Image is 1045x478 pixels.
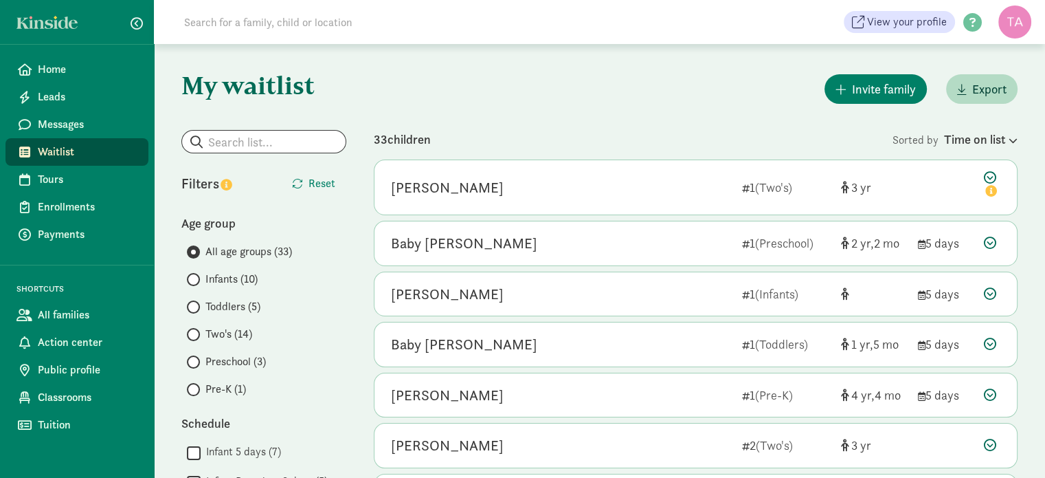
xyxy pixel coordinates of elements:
[38,226,137,243] span: Payments
[181,72,346,99] h1: My waitlist
[851,235,874,251] span: 2
[841,178,907,197] div: [object Object]
[5,221,148,248] a: Payments
[5,138,148,166] a: Waitlist
[391,283,504,305] div: Baby Castillo
[841,234,907,252] div: [object Object]
[374,130,892,149] div: 33 children
[38,116,137,133] span: Messages
[391,435,504,457] div: Baby Simonson
[5,56,148,83] a: Home
[391,384,504,406] div: Dmitriy Stolbov
[742,178,830,197] div: 1
[5,356,148,384] a: Public profile
[205,298,260,315] span: Toddlers (5)
[391,177,504,199] div: Baby Smith
[976,412,1045,478] iframe: Chat Widget
[755,387,793,403] span: (Pre-K)
[918,234,973,252] div: 5 days
[205,243,292,260] span: All age groups (33)
[5,111,148,138] a: Messages
[181,173,264,194] div: Filters
[181,414,346,433] div: Schedule
[918,386,973,404] div: 5 days
[38,417,137,433] span: Tuition
[851,180,871,195] span: 3
[5,166,148,193] a: Tours
[755,286,798,302] span: (Infants)
[742,285,830,303] div: 1
[875,387,901,403] span: 4
[176,8,561,36] input: Search for a family, child or location
[38,389,137,406] span: Classrooms
[742,335,830,354] div: 1
[182,131,346,153] input: Search list...
[742,386,830,404] div: 1
[867,14,947,30] span: View your profile
[281,170,346,197] button: Reset
[874,235,899,251] span: 2
[873,336,899,352] span: 5
[851,336,873,352] span: 1
[918,335,973,354] div: 5 days
[755,336,808,352] span: (Toddlers)
[308,175,335,192] span: Reset
[841,386,907,404] div: [object Object]
[5,411,148,439] a: Tuition
[851,387,875,403] span: 4
[972,80,1007,98] span: Export
[851,437,871,453] span: 3
[742,436,830,455] div: 2
[852,80,916,98] span: Invite family
[38,61,137,78] span: Home
[755,180,792,195] span: (Two's)
[5,329,148,356] a: Action center
[38,307,137,323] span: All families
[742,234,830,252] div: 1
[841,285,907,303] div: [object Object]
[841,335,907,354] div: [object Object]
[918,285,973,303] div: 5 days
[38,199,137,215] span: Enrollments
[5,83,148,111] a: Leads
[205,354,266,370] span: Preschool (3)
[844,11,955,33] a: View your profile
[205,271,258,287] span: Infants (10)
[944,130,1018,149] div: Time on list
[5,384,148,411] a: Classrooms
[205,326,252,343] span: Two's (14)
[38,362,137,378] span: Public profile
[391,232,537,254] div: Baby Keating
[755,235,813,251] span: (Preschool)
[201,444,281,460] label: Infant 5 days (7)
[181,214,346,232] div: Age group
[5,301,148,329] a: All families
[824,74,927,104] button: Invite family
[38,171,137,188] span: Tours
[756,437,793,453] span: (Two's)
[391,334,537,356] div: Baby Charles
[946,74,1018,104] button: Export
[38,144,137,160] span: Waitlist
[5,193,148,221] a: Enrollments
[892,130,1018,149] div: Sorted by
[38,89,137,105] span: Leads
[841,436,907,455] div: [object Object]
[205,381,246,398] span: Pre-K (1)
[38,334,137,351] span: Action center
